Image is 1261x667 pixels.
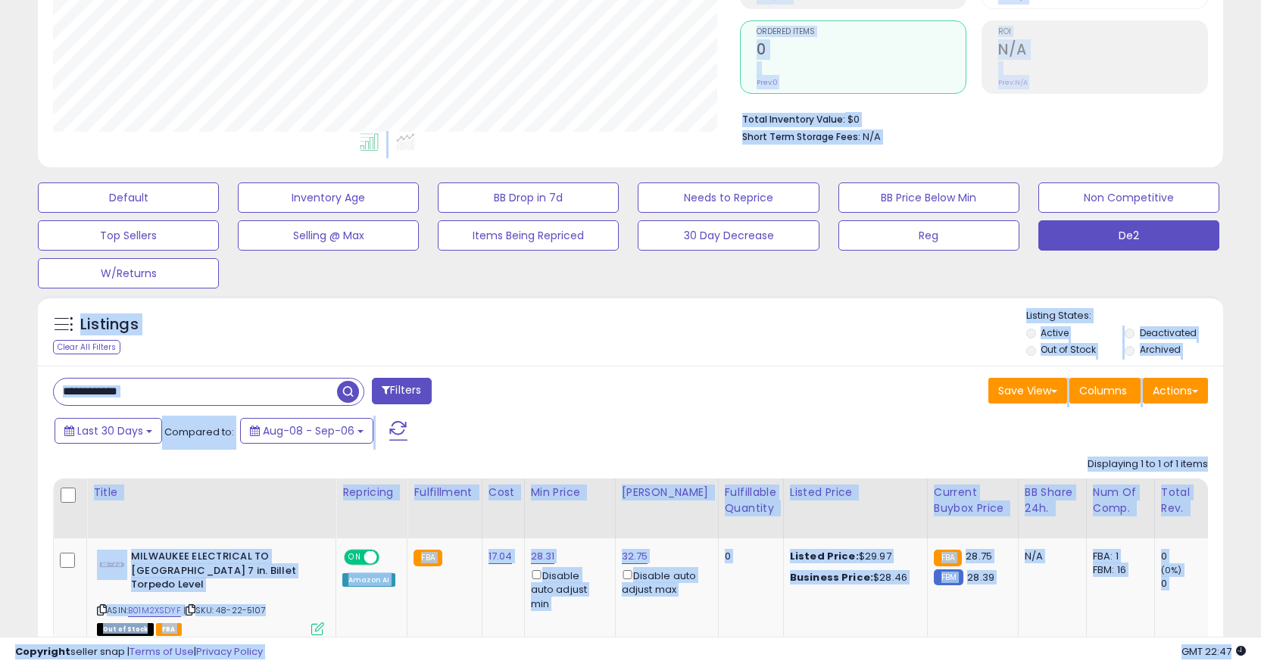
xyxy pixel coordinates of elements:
[1161,577,1222,591] div: 0
[1038,220,1219,251] button: De2
[1069,378,1141,404] button: Columns
[1038,182,1219,213] button: Non Competitive
[934,550,962,566] small: FBA
[488,485,518,500] div: Cost
[345,551,364,564] span: ON
[97,550,127,580] img: 41xNgzIhCSL._SL40_.jpg
[77,423,143,438] span: Last 30 Days
[183,604,266,616] span: | SKU: 48-22-5107
[97,623,154,636] span: All listings that are currently out of stock and unavailable for purchase on Amazon
[742,130,860,143] b: Short Term Storage Fees:
[438,182,619,213] button: BB Drop in 7d
[638,220,819,251] button: 30 Day Decrease
[238,182,419,213] button: Inventory Age
[531,549,555,564] a: 28.31
[1161,485,1216,516] div: Total Rev.
[838,220,1019,251] button: Reg
[1025,550,1075,563] div: N/A
[55,418,162,444] button: Last 30 Days
[414,485,475,500] div: Fulfillment
[934,485,1012,516] div: Current Buybox Price
[15,645,263,659] div: seller snap | |
[1088,457,1208,472] div: Displaying 1 to 1 of 1 items
[742,113,845,126] b: Total Inventory Value:
[263,423,354,438] span: Aug-08 - Sep-06
[757,28,966,36] span: Ordered Items
[15,644,70,659] strong: Copyright
[1025,485,1080,516] div: BB Share 24h.
[1161,564,1182,576] small: (0%)
[998,28,1207,36] span: ROI
[1140,326,1197,339] label: Deactivated
[967,570,994,584] span: 28.39
[790,549,859,563] b: Listed Price:
[622,567,707,597] div: Disable auto adjust max
[934,569,963,585] small: FBM
[196,644,263,659] a: Privacy Policy
[622,549,648,564] a: 32.75
[342,573,395,587] div: Amazon AI
[638,182,819,213] button: Needs to Reprice
[414,550,442,566] small: FBA
[622,485,712,500] div: [PERSON_NAME]
[80,314,139,335] h5: Listings
[488,549,513,564] a: 17.04
[742,109,1197,127] li: $0
[1140,343,1181,356] label: Archived
[790,571,916,584] div: $28.46
[97,550,324,634] div: ASIN:
[790,485,921,500] div: Listed Price
[725,550,772,563] div: 0
[93,485,329,500] div: Title
[438,220,619,251] button: Items Being Repriced
[725,485,777,516] div: Fulfillable Quantity
[342,485,401,500] div: Repricing
[238,220,419,251] button: Selling @ Max
[156,623,182,636] span: FBA
[164,425,234,439] span: Compared to:
[38,182,219,213] button: Default
[1041,343,1096,356] label: Out of Stock
[128,604,181,617] a: B01M2XSDYF
[1026,309,1223,323] p: Listing States:
[130,644,194,659] a: Terms of Use
[1093,550,1143,563] div: FBA: 1
[1093,563,1143,577] div: FBM: 16
[377,551,401,564] span: OFF
[1181,644,1246,659] span: 2025-10-7 22:47 GMT
[790,570,873,584] b: Business Price:
[838,182,1019,213] button: BB Price Below Min
[531,567,604,611] div: Disable auto adjust min
[1079,383,1127,398] span: Columns
[1093,485,1148,516] div: Num of Comp.
[988,378,1067,404] button: Save View
[998,78,1028,87] small: Prev: N/A
[372,378,431,404] button: Filters
[757,41,966,61] h2: 0
[998,41,1207,61] h2: N/A
[757,78,778,87] small: Prev: 0
[1143,378,1208,404] button: Actions
[131,550,315,596] b: MILWAUKEE ELECTRICAL TO [GEOGRAPHIC_DATA] 7 in. Billet Torpedo Level
[531,485,609,500] div: Min Price
[240,418,373,444] button: Aug-08 - Sep-06
[1161,550,1222,563] div: 0
[1041,326,1069,339] label: Active
[863,129,881,144] span: N/A
[38,258,219,288] button: W/Returns
[790,550,916,563] div: $29.97
[966,549,992,563] span: 28.75
[53,340,120,354] div: Clear All Filters
[38,220,219,251] button: Top Sellers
